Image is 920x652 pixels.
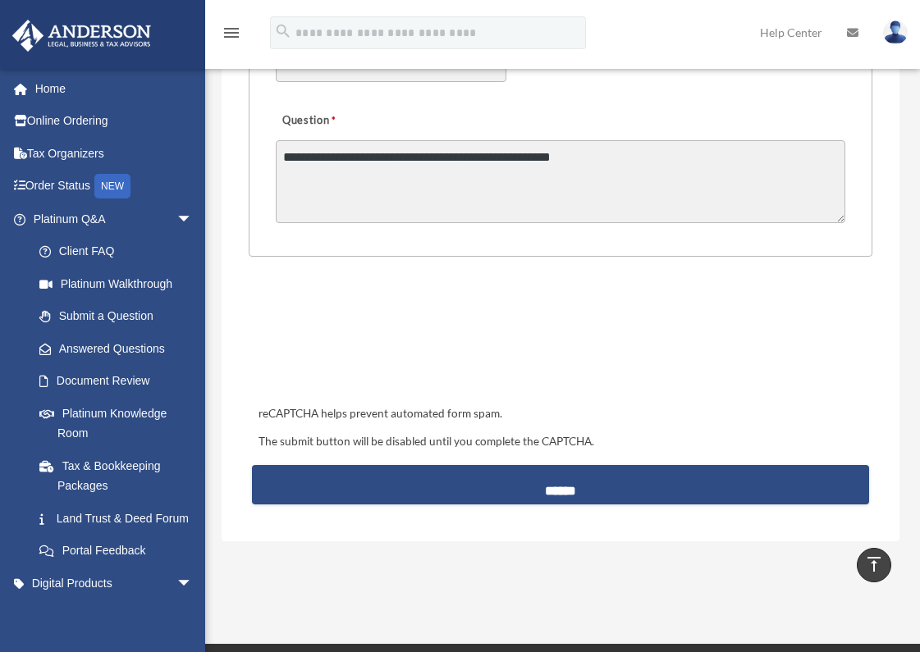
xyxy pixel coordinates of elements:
img: User Pic [883,21,908,44]
a: Tax & Bookkeeping Packages [23,449,217,502]
label: Question [276,110,403,133]
i: search [274,22,292,40]
span: arrow_drop_down [176,203,209,236]
a: Platinum Q&Aarrow_drop_down [11,203,217,235]
span: arrow_drop_down [176,567,209,600]
a: Platinum Walkthrough [23,267,217,300]
a: Portal Feedback [23,535,217,568]
a: Home [11,72,217,105]
iframe: reCAPTCHA [254,308,503,372]
a: Land Trust & Deed Forum [23,502,217,535]
div: reCAPTCHA helps prevent automated form spam. [252,404,869,424]
a: Submit a Question [23,300,209,333]
a: vertical_align_top [857,548,891,582]
i: vertical_align_top [864,554,884,574]
a: Platinum Knowledge Room [23,397,217,449]
a: Order StatusNEW [11,170,217,203]
div: The submit button will be disabled until you complete the CAPTCHA. [252,432,869,452]
a: Digital Productsarrow_drop_down [11,567,217,600]
a: Answered Questions [23,332,217,365]
a: Online Ordering [11,105,217,138]
div: NEW [94,174,130,198]
a: Tax Organizers [11,137,217,170]
a: Client FAQ [23,235,217,268]
a: Document Review [23,365,217,398]
img: Anderson Advisors Platinum Portal [7,20,156,52]
i: menu [222,23,241,43]
a: menu [222,29,241,43]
